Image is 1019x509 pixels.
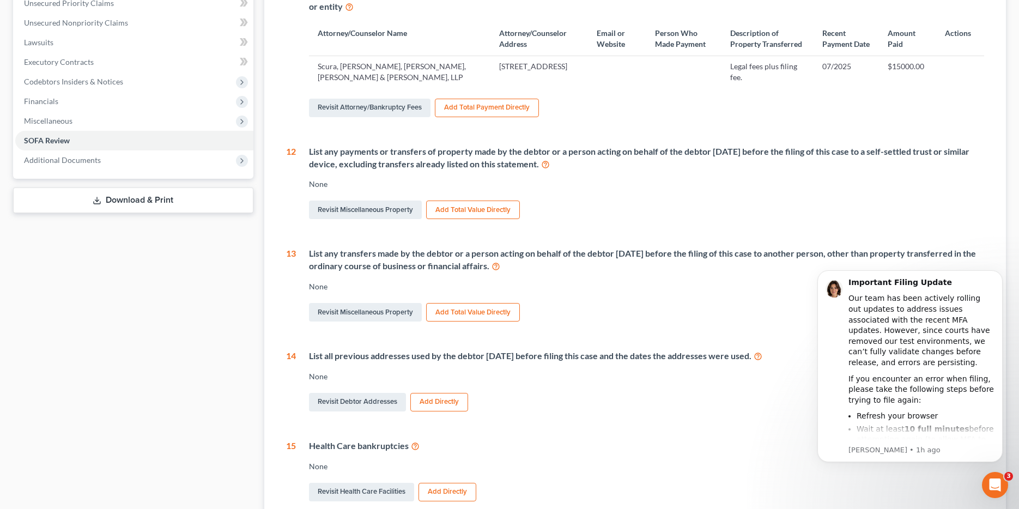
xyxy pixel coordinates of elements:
td: Legal fees plus filing fee. [721,56,814,88]
div: List all previous addresses used by the debtor [DATE] before filing this case and the dates the a... [309,350,985,362]
div: List any transfers made by the debtor or a person acting on behalf of the debtor [DATE] before th... [309,247,985,272]
button: Add Total Value Directly [426,303,520,322]
th: Actions [936,21,984,56]
div: None [309,371,985,382]
div: None [309,179,985,190]
span: Additional Documents [24,155,101,165]
a: Revisit Debtor Addresses [309,393,406,411]
th: Attorney/Counselor Address [490,21,588,56]
a: Revisit Miscellaneous Property [309,303,422,322]
iframe: Intercom notifications message [801,257,1019,504]
div: Health Care bankruptcies [309,440,985,452]
iframe: Intercom live chat [982,472,1008,498]
a: Executory Contracts [15,52,253,72]
th: Email or Website [588,21,646,56]
span: Financials [24,96,58,106]
a: Lawsuits [15,33,253,52]
td: $15000.00 [879,56,936,88]
button: Add Total Value Directly [426,201,520,219]
div: 13 [286,247,296,324]
span: Lawsuits [24,38,53,47]
a: Revisit Miscellaneous Property [309,201,422,219]
div: None [309,461,985,472]
a: Download & Print [13,187,253,213]
td: Scura, [PERSON_NAME], [PERSON_NAME], [PERSON_NAME] & [PERSON_NAME], LLP [309,56,490,88]
th: Description of Property Transferred [721,21,814,56]
div: 12 [286,146,296,222]
th: Recent Payment Date [814,21,879,56]
button: Add Total Payment Directly [435,99,539,117]
div: 14 [286,350,296,414]
button: Add Directly [418,483,476,501]
div: None [309,281,985,292]
a: Unsecured Nonpriority Claims [15,13,253,33]
th: Attorney/Counselor Name [309,21,490,56]
a: Revisit Attorney/Bankruptcy Fees [309,99,430,117]
span: SOFA Review [24,136,70,145]
span: Unsecured Nonpriority Claims [24,18,128,27]
td: [STREET_ADDRESS] [490,56,588,88]
span: 3 [1004,472,1013,481]
a: SOFA Review [15,131,253,150]
button: Add Directly [410,393,468,411]
a: Revisit Health Care Facilities [309,483,414,501]
span: Executory Contracts [24,57,94,66]
div: List any payments or transfers of property made by the debtor or a person acting on behalf of the... [309,146,985,171]
th: Person Who Made Payment [646,21,721,56]
td: 07/2025 [814,56,879,88]
span: Miscellaneous [24,116,72,125]
span: Codebtors Insiders & Notices [24,77,123,86]
th: Amount Paid [879,21,936,56]
div: 15 [286,440,296,504]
